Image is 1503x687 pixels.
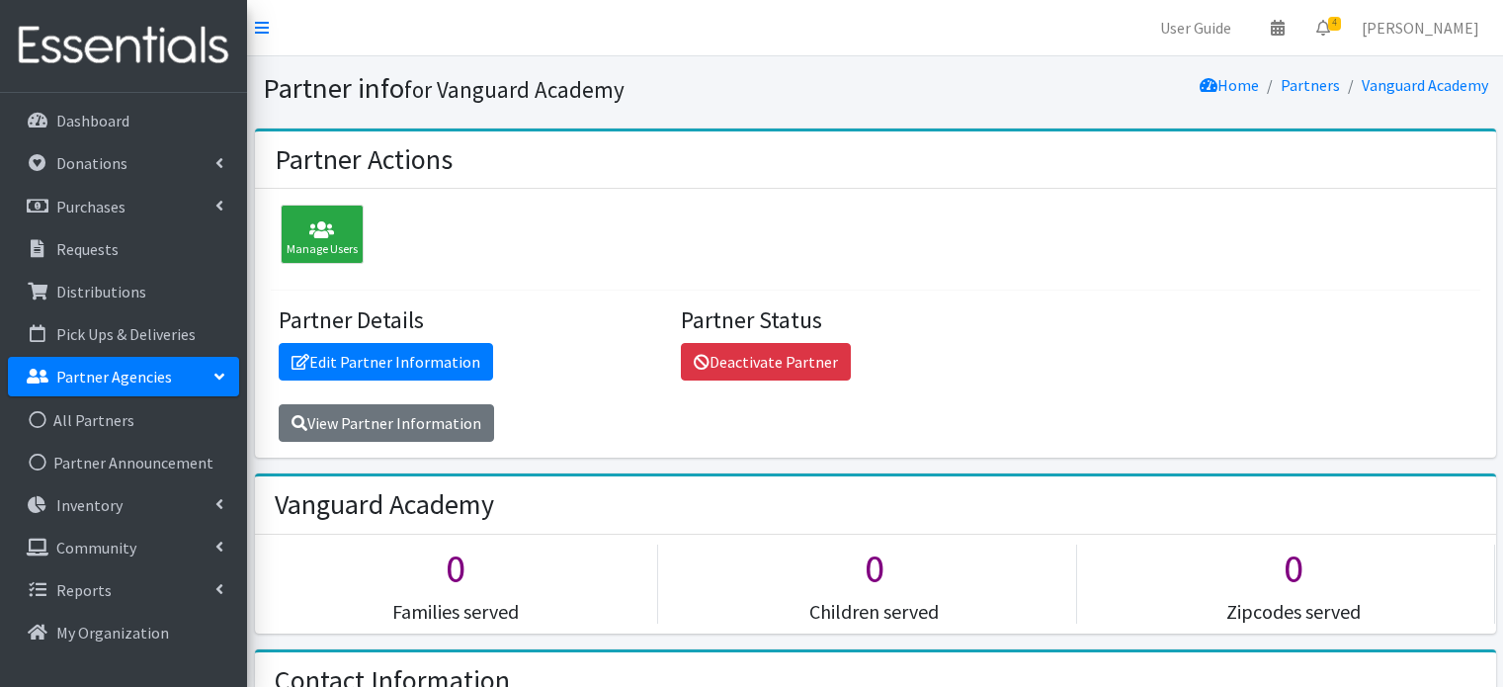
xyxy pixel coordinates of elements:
[56,623,169,643] p: My Organization
[8,229,239,269] a: Requests
[56,367,172,386] p: Partner Agencies
[1092,545,1495,592] h1: 0
[8,613,239,652] a: My Organization
[673,600,1076,624] h5: Children served
[56,580,112,600] p: Reports
[8,143,239,183] a: Donations
[275,488,494,522] h2: Vanguard Academy
[1346,8,1495,47] a: [PERSON_NAME]
[281,205,364,264] div: Manage Users
[681,343,851,381] a: Deactivate Partner
[681,306,1069,335] h4: Partner Status
[255,545,658,592] h1: 0
[279,306,667,335] h4: Partner Details
[56,282,146,301] p: Distributions
[1300,8,1346,47] a: 4
[8,485,239,525] a: Inventory
[56,495,123,515] p: Inventory
[263,71,869,106] h1: Partner info
[56,239,119,259] p: Requests
[56,153,127,173] p: Donations
[56,111,129,130] p: Dashboard
[56,324,196,344] p: Pick Ups & Deliveries
[1281,75,1340,95] a: Partners
[275,143,453,177] h2: Partner Actions
[404,75,625,104] small: for Vanguard Academy
[279,343,493,381] a: Edit Partner Information
[8,443,239,482] a: Partner Announcement
[8,400,239,440] a: All Partners
[271,227,364,247] a: Manage Users
[1362,75,1488,95] a: Vanguard Academy
[8,272,239,311] a: Distributions
[8,187,239,226] a: Purchases
[1144,8,1247,47] a: User Guide
[8,528,239,567] a: Community
[8,314,239,354] a: Pick Ups & Deliveries
[673,545,1076,592] h1: 0
[279,404,494,442] a: View Partner Information
[8,357,239,396] a: Partner Agencies
[1092,600,1495,624] h5: Zipcodes served
[1200,75,1259,95] a: Home
[56,197,125,216] p: Purchases
[255,600,658,624] h5: Families served
[8,570,239,610] a: Reports
[8,101,239,140] a: Dashboard
[1328,17,1341,31] span: 4
[56,538,136,558] p: Community
[8,13,239,79] img: HumanEssentials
